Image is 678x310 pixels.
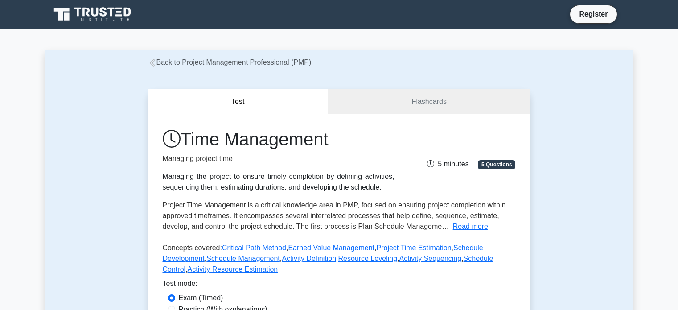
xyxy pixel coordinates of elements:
[163,201,506,230] span: Project Time Management is a critical knowledge area in PMP, focused on ensuring project completi...
[338,255,398,262] a: Resource Leveling
[148,58,312,66] a: Back to Project Management Professional (PMP)
[188,265,278,273] a: Activity Resource Estimation
[574,8,613,20] a: Register
[399,255,462,262] a: Activity Sequencing
[163,171,394,193] div: Managing the project to ensure timely completion by defining activities, sequencing them, estimat...
[282,255,336,262] a: Activity Definition
[453,221,488,232] button: Read more
[163,278,516,293] div: Test mode:
[179,293,223,303] label: Exam (Timed)
[148,89,329,115] button: Test
[376,244,451,252] a: Project Time Estimation
[478,160,515,169] span: 5 Questions
[206,255,280,262] a: Schedule Management
[163,244,483,262] a: Schedule Development
[222,244,286,252] a: Critical Path Method
[427,160,468,168] span: 5 minutes
[288,244,374,252] a: Earned Value Management
[163,153,394,164] p: Managing project time
[328,89,530,115] a: Flashcards
[163,128,394,150] h1: Time Management
[163,243,516,278] p: Concepts covered: , , , , , , , , ,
